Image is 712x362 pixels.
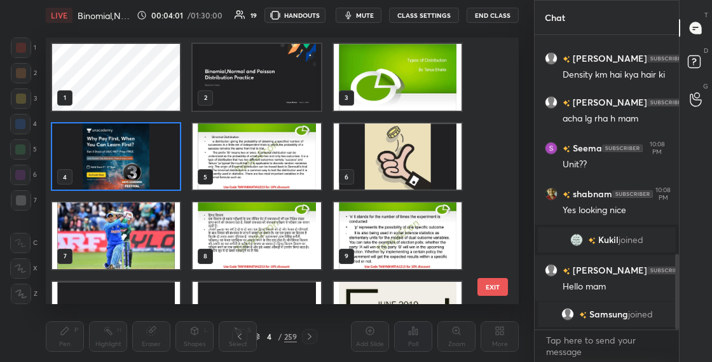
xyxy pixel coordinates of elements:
img: 17234826283SVBON.pdf [193,282,320,349]
div: 5 [10,139,37,160]
h6: shabnam [570,188,612,201]
div: 10:08 PM [655,186,671,202]
div: Z [11,284,38,304]
h6: [PERSON_NAME] [570,52,647,66]
h6: Seema [570,142,602,155]
img: 17234826283SVBON.pdf [52,282,180,349]
div: Unit?? [563,158,669,171]
div: 4 [263,333,275,340]
div: grid [46,38,496,304]
h6: [PERSON_NAME] [570,96,647,109]
img: no-rating-badge.077c3623.svg [563,191,570,198]
div: grid [535,35,679,330]
button: mute [336,8,381,23]
img: default.png [545,52,558,65]
h6: [PERSON_NAME] [570,264,647,277]
div: 2 [11,63,37,83]
div: 19 [250,12,257,18]
img: 17234826283SVBON.pdf [334,123,462,190]
span: mute [356,11,374,20]
div: 1 [11,38,36,58]
div: 6 [10,165,37,185]
img: 4P8fHbbgJtejmAAAAAElFTkSuQmCC [602,144,643,152]
div: Hello mam [563,281,669,293]
img: 3 [545,142,558,155]
span: Samsung [589,309,628,319]
img: 17234826283SVBON.pdf [52,202,180,269]
button: EXIT [477,278,508,296]
img: 518dd7c319ef4421b3ec9260ce6f5d72.jpg [545,188,558,200]
div: 3 [11,88,37,109]
img: 17568311387XIMM1.jpg [52,123,180,190]
span: joined [619,235,643,245]
div: acha lg rha h mam [563,113,669,125]
img: default.png [561,308,574,321]
img: 17234826283SVBON.pdf [193,123,320,190]
div: 7 [11,190,37,211]
img: no-rating-badge.077c3623.svg [563,146,570,153]
p: T [704,10,708,20]
img: no-rating-badge.077c3623.svg [579,312,587,319]
img: no-rating-badge.077c3623.svg [588,237,596,244]
img: 17234826283SVBON.pdf [193,202,320,269]
img: no-rating-badge.077c3623.svg [563,100,570,107]
img: 4P8fHbbgJtejmAAAAAElFTkSuQmCC [647,99,688,106]
span: Kukil [598,235,619,245]
img: 17234826283SVBON.pdf [334,202,462,269]
div: 4 [10,114,37,134]
button: CLASS SETTINGS [389,8,459,23]
img: default.png [545,96,558,109]
p: Chat [535,1,575,34]
div: 259 [284,331,297,342]
h4: Binomial,Normal and Poisson Distribution Practice [78,10,132,22]
img: 4P8fHbbgJtejmAAAAAElFTkSuQmCC [647,55,688,62]
span: joined [628,309,653,319]
div: Density km hai kya hair ki [563,69,669,81]
p: D [704,46,708,55]
img: 4P8fHbbgJtejmAAAAAElFTkSuQmCC [612,190,653,198]
div: Yes looking nice [563,204,669,217]
button: End Class [467,8,519,23]
p: G [703,81,708,91]
img: cba948a8-881a-11f0-96b7-fe126b601d64.jpg [193,44,320,111]
div: LIVE [46,8,72,23]
img: 17234826283SVBON.pdf [334,282,462,349]
div: / [278,333,282,340]
div: 10:08 PM [645,141,669,156]
button: HANDOUTS [264,8,325,23]
img: 4P8fHbbgJtejmAAAAAElFTkSuQmCC [647,267,688,274]
div: X [10,258,38,279]
div: C [10,233,38,253]
img: 0df577c09d854f07b00656a9b44d39ad.17149321_3 [570,233,583,246]
img: default.png [545,264,558,277]
img: no-rating-badge.077c3623.svg [563,56,570,63]
img: 17234826283SVBON.pdf [334,44,462,111]
img: no-rating-badge.077c3623.svg [563,268,570,275]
